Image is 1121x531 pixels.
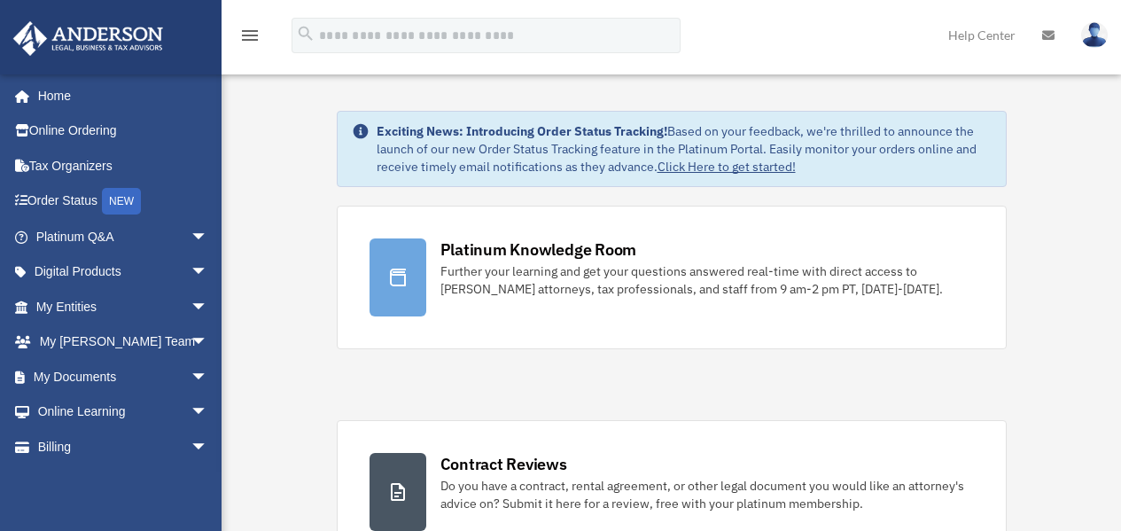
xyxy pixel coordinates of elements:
span: arrow_drop_down [191,324,226,361]
div: Based on your feedback, we're thrilled to announce the launch of our new Order Status Tracking fe... [377,122,992,176]
a: Online Ordering [12,113,235,149]
a: Tax Organizers [12,148,235,184]
img: User Pic [1081,22,1108,48]
a: Click Here to get started! [658,159,796,175]
i: menu [239,25,261,46]
div: Platinum Knowledge Room [440,238,637,261]
strong: Exciting News: Introducing Order Status Tracking! [377,123,667,139]
div: NEW [102,188,141,215]
a: Events Calendar [12,465,235,500]
span: arrow_drop_down [191,219,226,255]
a: Billingarrow_drop_down [12,429,235,465]
span: arrow_drop_down [191,429,226,465]
div: Contract Reviews [440,453,567,475]
a: My Entitiesarrow_drop_down [12,289,235,324]
span: arrow_drop_down [191,254,226,291]
a: Order StatusNEW [12,184,235,220]
div: Further your learning and get your questions answered real-time with direct access to [PERSON_NAM... [440,262,974,298]
a: Home [12,78,226,113]
span: arrow_drop_down [191,289,226,325]
a: Digital Productsarrow_drop_down [12,254,235,290]
i: search [296,24,315,43]
a: My [PERSON_NAME] Teamarrow_drop_down [12,324,235,360]
a: Platinum Q&Aarrow_drop_down [12,219,235,254]
div: Do you have a contract, rental agreement, or other legal document you would like an attorney's ad... [440,477,974,512]
span: arrow_drop_down [191,394,226,431]
a: Platinum Knowledge Room Further your learning and get your questions answered real-time with dire... [337,206,1007,349]
a: menu [239,31,261,46]
span: arrow_drop_down [191,359,226,395]
a: My Documentsarrow_drop_down [12,359,235,394]
a: Online Learningarrow_drop_down [12,394,235,430]
img: Anderson Advisors Platinum Portal [8,21,168,56]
